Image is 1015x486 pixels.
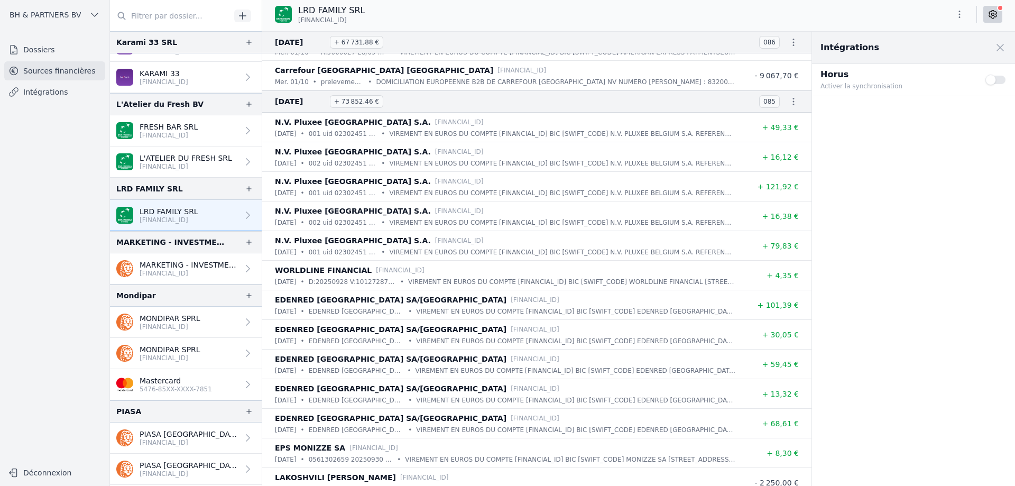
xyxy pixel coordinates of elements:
p: LRD FAMILY SRL [140,206,198,217]
span: + 13,32 € [762,390,799,398]
p: VIREMENT EN EUROS DU COMPTE [FINANCIAL_ID] BIC [SWIFT_CODE] N.V. PLUXEE BELGIUM S.A. REFERENCE DO... [389,247,735,258]
div: • [313,77,317,87]
p: VIREMENT EN EUROS DU COMPTE [FINANCIAL_ID] BIC [SWIFT_CODE] N.V. PLUXEE BELGIUM S.A. REFERENCE DO... [389,188,735,198]
p: 001 uid 02302451 0000004996 000000063 00000 26 09 [309,129,377,139]
div: • [408,336,412,346]
p: FRESH BAR SRL [140,122,198,132]
img: BNP_BE_BUSINESS_GEBABEBB.png [116,122,133,139]
img: BNP_BE_BUSINESS_GEBABEBB.png [275,6,292,23]
p: 002 uid 02302451 0000001691 000000053 00000 26 09 [309,217,377,228]
p: 0561302659 20250930 MS1 20250929170349 AMT:8,69 EUR MSC:0,39 EUR [309,454,393,465]
div: • [408,395,412,406]
img: ing.png [116,314,133,331]
div: MARKETING - INVESTMENT - CONSULTING SA [116,236,228,249]
img: ing.png [116,345,133,362]
p: [FINANCIAL_ID] [511,324,559,335]
img: ing.png [116,260,133,277]
p: [DATE] [275,306,297,317]
p: EDENRED [GEOGRAPHIC_DATA] SA/[GEOGRAPHIC_DATA] [275,294,506,306]
a: LRD FAMILY SRL [FINANCIAL_ID] [110,200,262,231]
span: + 79,83 € [762,242,799,250]
div: LRD FAMILY SRL [116,182,183,195]
span: [DATE] [275,95,326,108]
div: • [397,454,401,465]
a: Sources financières [4,61,105,80]
p: [FINANCIAL_ID] [435,117,484,127]
a: MONDIPAR SPRL [FINANCIAL_ID] [110,307,262,338]
p: [FINANCIAL_ID] [140,131,198,140]
p: [DATE] [275,217,297,228]
div: • [407,365,411,376]
a: Mastercard 5476-85XX-XXXX-7851 [110,369,262,400]
p: [FINANCIAL_ID] [140,269,238,278]
a: L'ATELIER DU FRESH SRL [FINANCIAL_ID] [110,146,262,178]
p: EDENRED [GEOGRAPHIC_DATA] SA/[GEOGRAPHIC_DATA] [275,323,506,336]
p: [FINANCIAL_ID] [511,295,559,305]
p: VIREMENT EN EUROS DU COMPTE [FINANCIAL_ID] BIC [SWIFT_CODE] N.V. PLUXEE BELGIUM S.A. REFERENCE DO... [389,217,735,228]
p: mer. 01/10 [275,77,309,87]
p: [DATE] [275,336,297,346]
p: VIREMENT EN EUROS DU COMPTE [FINANCIAL_ID] BIC [SWIFT_CODE] EDENRED [GEOGRAPHIC_DATA] SA/NV REFER... [416,336,735,346]
p: VIREMENT EN EUROS DU COMPTE [FINANCIAL_ID] BIC [SWIFT_CODE] N.V. PLUXEE BELGIUM S.A. REFERENCE DO... [389,158,735,169]
p: N.V. Pluxee [GEOGRAPHIC_DATA] S.A. [275,205,431,217]
h2: Intégrations [820,41,879,54]
span: [DATE] [275,36,326,49]
p: Carrefour [GEOGRAPHIC_DATA] [GEOGRAPHIC_DATA] [275,64,493,77]
p: [FINANCIAL_ID] [140,216,198,224]
p: [FINANCIAL_ID] [400,472,449,483]
span: + 49,33 € [762,123,799,132]
div: PIASA [116,405,141,418]
p: DOMICILIATION EUROPEENNE B2B DE CARREFOUR [GEOGRAPHIC_DATA] NV NUMERO [PERSON_NAME] : 8320008 REF... [376,77,735,87]
a: PIASA [GEOGRAPHIC_DATA] SRL [FINANCIAL_ID] [110,423,262,454]
p: prelevement [PERSON_NAME]/huur [321,77,364,87]
span: + 101,39 € [757,301,799,309]
p: VIREMENT EN EUROS DU COMPTE [FINANCIAL_ID] BIC [SWIFT_CODE] MONIZZE SA [STREET_ADDRESS] D'ORDRE :... [405,454,735,465]
p: EDENRED [GEOGRAPHIC_DATA] SA/[GEOGRAPHIC_DATA] [275,412,506,425]
p: [FINANCIAL_ID] [140,438,238,447]
img: BNP_BE_BUSINESS_GEBABEBB.png [116,153,133,170]
p: [DATE] [275,425,297,435]
p: VIREMENT EN EUROS DU COMPTE [FINANCIAL_ID] BIC [SWIFT_CODE] EDENRED [GEOGRAPHIC_DATA] SA/NV REFER... [416,306,735,317]
span: + 8,30 € [767,449,799,457]
p: Horus [820,68,973,81]
p: VIREMENT EN EUROS DU COMPTE [FINANCIAL_ID] BIC [SWIFT_CODE] EDENRED [GEOGRAPHIC_DATA] SA/NV REFER... [415,365,735,376]
p: LRD FAMILY SRL [298,4,365,17]
p: [FINANCIAL_ID] [435,206,484,216]
div: • [301,277,304,287]
span: + 121,92 € [757,182,799,191]
div: • [400,277,404,287]
p: Mastercard [140,375,212,386]
p: PIASA [GEOGRAPHIC_DATA] SRL [140,460,238,471]
span: + 16,38 € [762,212,799,221]
div: • [301,158,304,169]
p: [FINANCIAL_ID] [349,443,398,453]
a: Dossiers [4,40,105,59]
p: EDENRED [GEOGRAPHIC_DATA] SA/NV 30672141 629914ETR260925 0030672141 P00799975 00003030 0000025 [309,336,404,346]
div: • [381,217,385,228]
span: + 59,45 € [762,360,799,369]
div: • [301,247,304,258]
p: MONDIPAR SPRL [140,344,200,355]
p: N.V. Pluxee [GEOGRAPHIC_DATA] S.A. [275,175,431,188]
button: BH & PARTNERS BV [4,6,105,23]
span: + 73 852,46 € [330,95,383,108]
p: 5476-85XX-XXXX-7851 [140,385,212,393]
div: L'Atelier du Fresh BV [116,98,204,111]
div: • [301,395,304,406]
p: N.V. Pluxee [GEOGRAPHIC_DATA] S.A. [275,234,431,247]
p: [FINANCIAL_ID] [497,65,546,76]
p: 001 uid 02302451 0000008086 000000103 00000 27 09 [309,247,377,258]
p: VIREMENT EN EUROS DU COMPTE [FINANCIAL_ID] BIC [SWIFT_CODE] EDENRED [GEOGRAPHIC_DATA] SA/NV REFER... [416,395,735,406]
p: [FINANCIAL_ID] [435,235,484,246]
p: EPS MONIZZE SA [275,442,345,454]
p: [FINANCIAL_ID] [435,146,484,157]
span: - 9 067,70 € [754,71,799,80]
div: • [408,425,412,435]
p: MONDIPAR SPRL [140,313,200,324]
p: LAKOSHVILI [PERSON_NAME] [275,471,396,484]
div: • [301,365,304,376]
span: + 30,05 € [762,331,799,339]
p: [DATE] [275,188,297,198]
a: MARKETING - INVESTMENT - CONSULTING SA [FINANCIAL_ID] [110,253,262,285]
p: [DATE] [275,454,297,465]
